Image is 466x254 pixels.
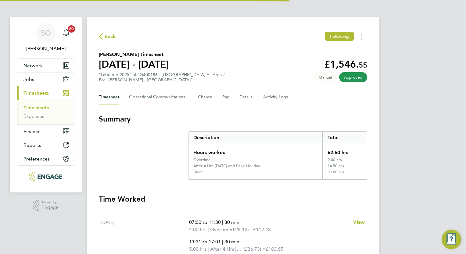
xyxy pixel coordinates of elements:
[23,90,49,96] span: Timesheets
[353,219,365,225] span: View
[189,246,206,252] span: 5.00 hrs
[99,51,169,58] h2: [PERSON_NAME] Timesheet
[325,32,354,41] button: Following
[322,170,367,179] div: 39.00 hrs
[244,246,266,252] span: (£36.73) =
[189,219,221,225] span: 07:00 to 11:30
[101,219,189,253] div: [DATE]
[99,72,226,83] div: "Labourer 2025" at "G400186 - [GEOGRAPHIC_DATA] All Areas"
[17,125,74,138] button: Finance
[189,239,221,245] span: 11:31 to 17:01
[442,230,461,249] button: Engage Resource Center
[239,90,253,104] button: Details
[17,59,74,72] button: Network
[322,144,367,157] div: 62.50 hrs
[105,33,116,40] span: Back
[23,105,49,111] a: Timesheets
[210,226,231,233] span: Overtime
[253,227,271,232] span: £112.48
[193,157,210,162] div: Overtime
[198,90,213,104] button: Charge
[23,113,44,119] a: Expenses
[322,164,367,170] div: 14.50 hrs
[263,90,289,104] button: Activity Logs
[29,172,62,182] img: peacerecruitment-logo-retina.png
[224,219,239,225] span: 30 min
[359,61,367,69] span: 55
[68,25,75,33] span: 20
[224,239,239,245] span: 30 min
[17,23,74,52] a: SO[PERSON_NAME]
[99,33,116,40] button: Back
[23,129,41,134] span: Finance
[17,72,74,86] button: Jobs
[17,138,74,152] button: Reports
[23,76,34,82] span: Jobs
[353,219,365,226] a: View
[23,156,50,162] span: Preferences
[188,132,322,144] div: Description
[188,131,367,180] div: Summary
[231,227,253,232] span: (£28.12) =
[17,86,74,100] button: Timesheets
[41,29,51,37] span: SO
[208,246,209,252] span: |
[193,170,203,175] div: Basic
[23,63,43,69] span: Network
[129,90,188,104] button: Operational Communications
[99,58,169,70] h1: [DATE] - [DATE]
[324,58,367,70] app-decimal: £1,546.
[330,34,349,39] span: Following
[193,164,260,168] div: After 4 Hrs [DATE] and Bank Holiday
[17,45,74,52] span: Scott O'Malley
[266,246,283,252] span: £183.65
[99,194,367,204] h3: Time Worked
[17,100,74,124] div: Timesheets
[222,90,230,104] button: Pay
[41,205,59,210] span: Engage
[222,219,223,225] span: |
[33,200,59,211] a: Powered byEngage
[99,90,119,104] button: Timesheet
[222,239,223,245] span: |
[17,152,74,165] button: Preferences
[322,132,367,144] div: Total
[210,245,244,253] span: After 4 Hrs [DATE] and Bank Holiday
[189,227,206,232] span: 4.00 hrs
[356,32,367,41] button: Timesheets Menu
[41,200,59,205] span: Powered by
[188,144,322,157] div: Hours worked
[99,114,367,124] h3: Summary
[60,23,72,43] a: 20
[23,142,41,148] span: Reports
[99,77,226,83] div: For "[PERSON_NAME] - [GEOGRAPHIC_DATA]"
[322,157,367,164] div: 9.00 hrs
[10,17,82,192] nav: Main navigation
[314,72,337,82] span: This timesheet was manually created.
[208,227,209,232] span: |
[17,172,74,182] a: Go to home page
[339,72,367,82] span: This timesheet has been approved.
